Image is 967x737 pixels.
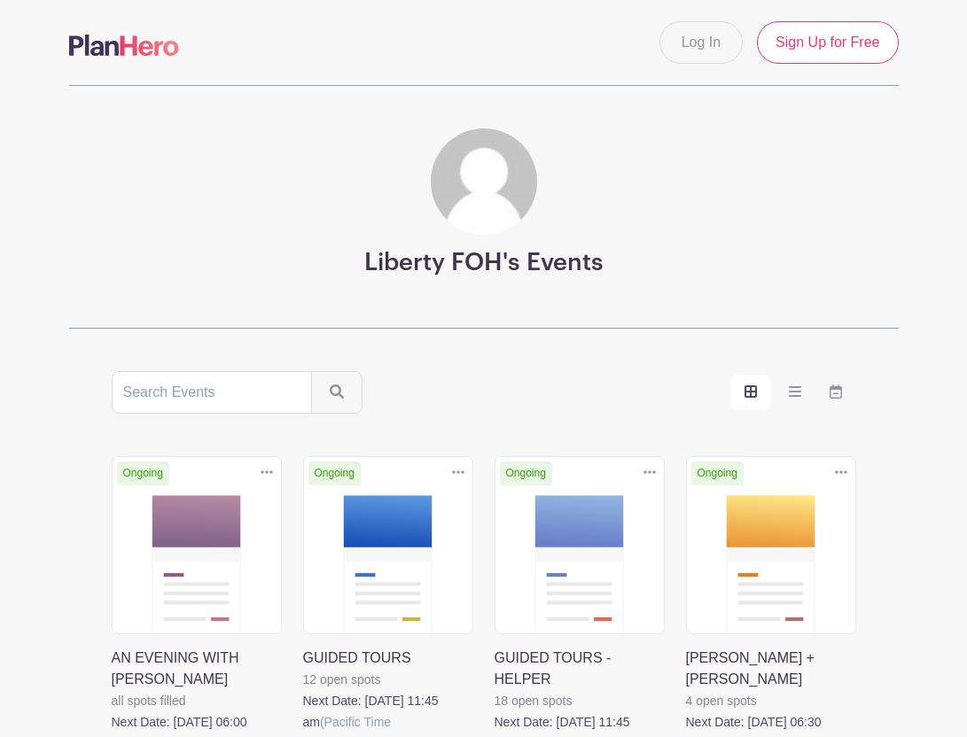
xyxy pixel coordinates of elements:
a: Sign Up for Free [757,21,898,64]
h3: Liberty FOH's Events [364,249,604,278]
img: logo-507f7623f17ff9eddc593b1ce0a138ce2505c220e1c5a4e2b4648c50719b7d32.svg [69,35,179,56]
img: default-ce2991bfa6775e67f084385cd625a349d9dcbb7a52a09fb2fda1e96e2d18dcdb.png [431,128,537,235]
a: Log In [659,21,743,64]
div: order and view [730,375,856,410]
input: Search Events [112,371,312,414]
